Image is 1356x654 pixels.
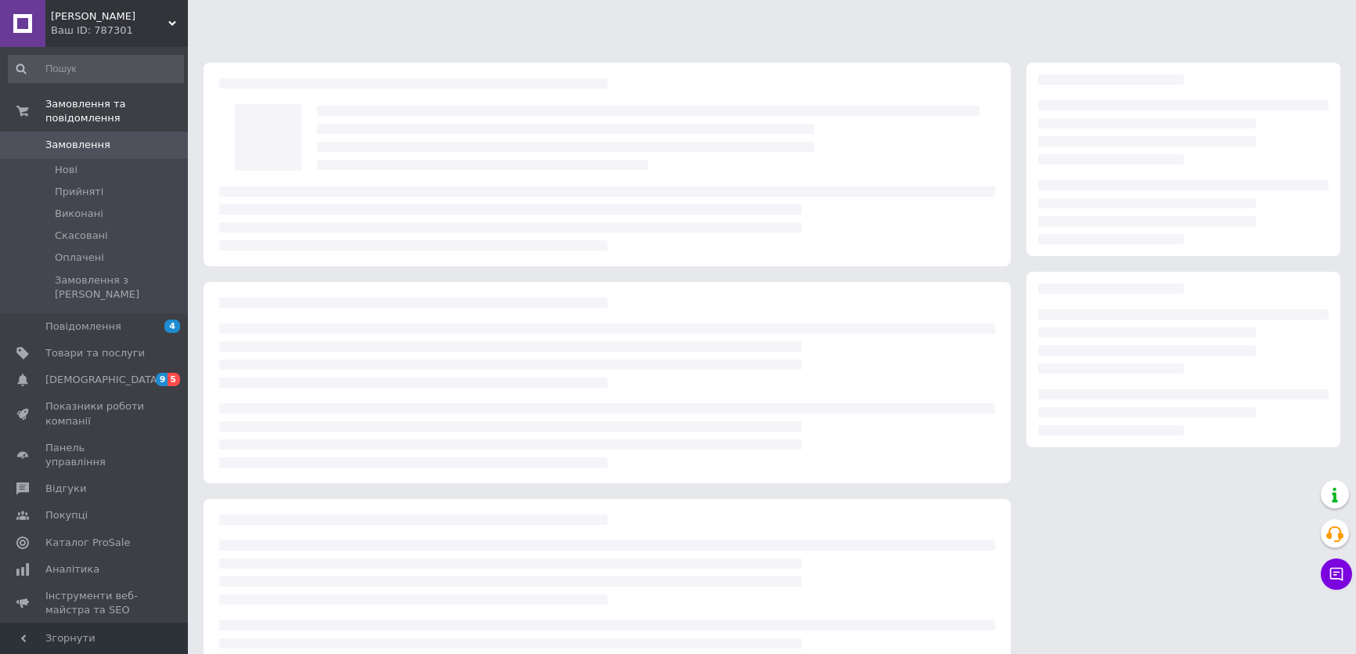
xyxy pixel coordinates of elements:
span: Замовлення з [PERSON_NAME] [55,273,182,302]
span: 9 [156,373,168,386]
span: Нові [55,163,78,177]
span: Оплачені [55,251,104,265]
span: Скасовані [55,229,108,243]
span: Панель управління [45,441,145,469]
span: 4 [164,320,180,333]
span: Інструменти веб-майстра та SEO [45,589,145,617]
span: Аналітика [45,562,99,576]
span: Прийняті [55,185,103,199]
span: Замовлення та повідомлення [45,97,188,125]
input: Пошук [8,55,184,83]
span: Показники роботи компанії [45,399,145,428]
span: Виконані [55,207,103,221]
span: Покупці [45,508,88,522]
span: Замовлення [45,138,110,152]
span: 5 [168,373,180,386]
span: Відгуки [45,482,86,496]
span: Товари та послуги [45,346,145,360]
span: Повідомлення [45,320,121,334]
span: Наш Дім [51,9,168,23]
button: Чат з покупцем [1321,558,1352,590]
span: Каталог ProSale [45,536,130,550]
div: Ваш ID: 787301 [51,23,188,38]
span: [DEMOGRAPHIC_DATA] [45,373,161,387]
